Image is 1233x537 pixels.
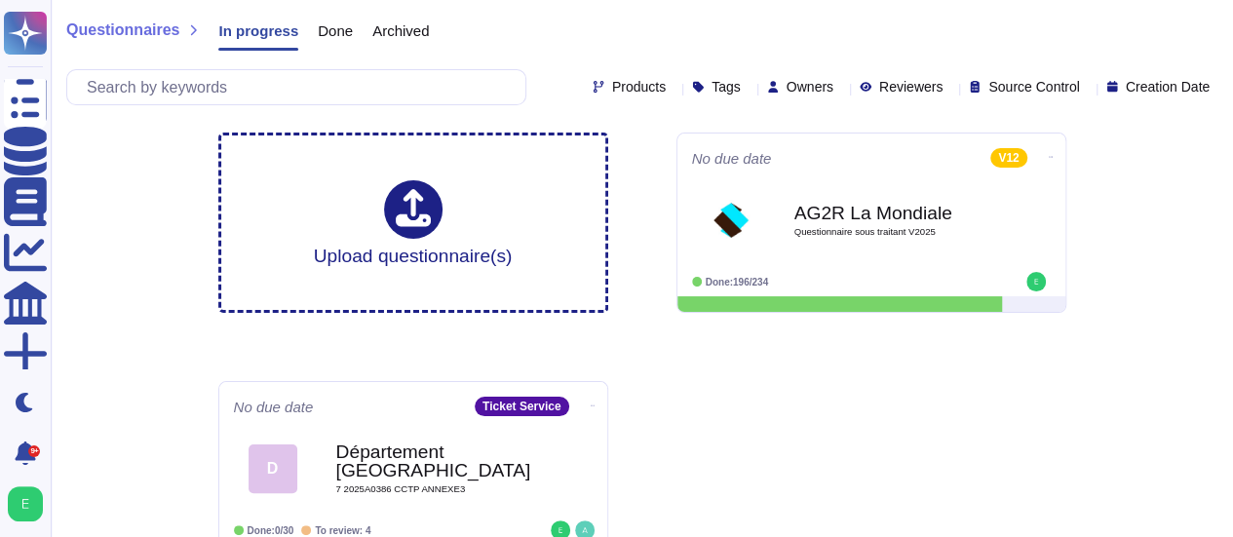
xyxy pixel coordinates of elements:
span: Done: 196/234 [706,277,769,288]
img: Logo [707,196,755,245]
input: Search by keywords [77,70,525,104]
div: Ticket Service [475,397,569,416]
div: V12 [990,148,1026,168]
div: Upload questionnaire(s) [314,180,513,265]
span: Products [612,80,666,94]
span: Owners [787,80,833,94]
span: Creation Date [1126,80,1210,94]
img: user [8,486,43,521]
span: Archived [372,23,429,38]
b: AG2R La Mondiale [794,204,989,222]
div: 9+ [28,445,40,457]
span: Done [318,23,353,38]
span: In progress [218,23,298,38]
span: Reviewers [879,80,943,94]
span: Tags [712,80,741,94]
span: 7 2025A0386 CCTP ANNEXE3 [336,484,531,494]
button: user [4,482,57,525]
span: Questionnaire sous traitant V2025 [794,227,989,237]
b: Département [GEOGRAPHIC_DATA] [336,442,531,479]
span: To review: 4 [315,525,370,536]
span: No due date [234,400,314,414]
span: Done: 0/30 [248,525,294,536]
div: D [249,444,297,493]
span: No due date [692,151,772,166]
img: user [1026,272,1046,291]
span: Questionnaires [66,22,179,38]
span: Source Control [988,80,1079,94]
